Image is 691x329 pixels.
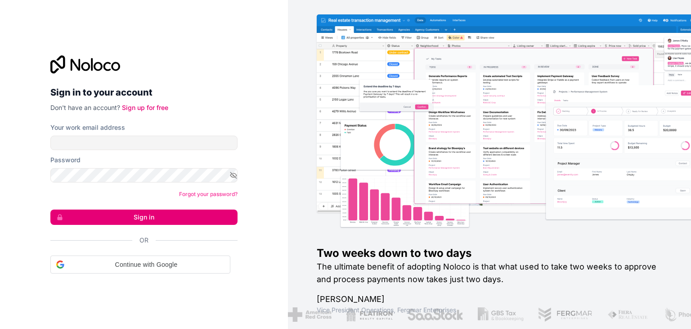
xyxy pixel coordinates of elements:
[50,256,230,274] div: Continue with Google
[50,136,238,150] input: Email address
[317,260,662,286] h2: The ultimate benefit of adopting Noloco is that what used to take two weeks to approve and proces...
[122,104,168,111] a: Sign up for free
[50,155,81,164] label: Password
[179,191,238,197] a: Forgot your password?
[50,123,125,132] label: Your work email address
[317,306,662,315] h1: Vice President Operations , Fergmar Enterprises
[139,236,148,245] span: Or
[50,210,238,225] button: Sign in
[50,84,238,101] h2: Sign in to your account
[68,260,224,270] span: Continue with Google
[50,104,120,111] span: Don't have an account?
[317,293,662,306] h1: [PERSON_NAME]
[287,307,331,322] img: /assets/american-red-cross-BAupjrZR.png
[317,246,662,260] h1: Two weeks down to two days
[50,168,238,183] input: Password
